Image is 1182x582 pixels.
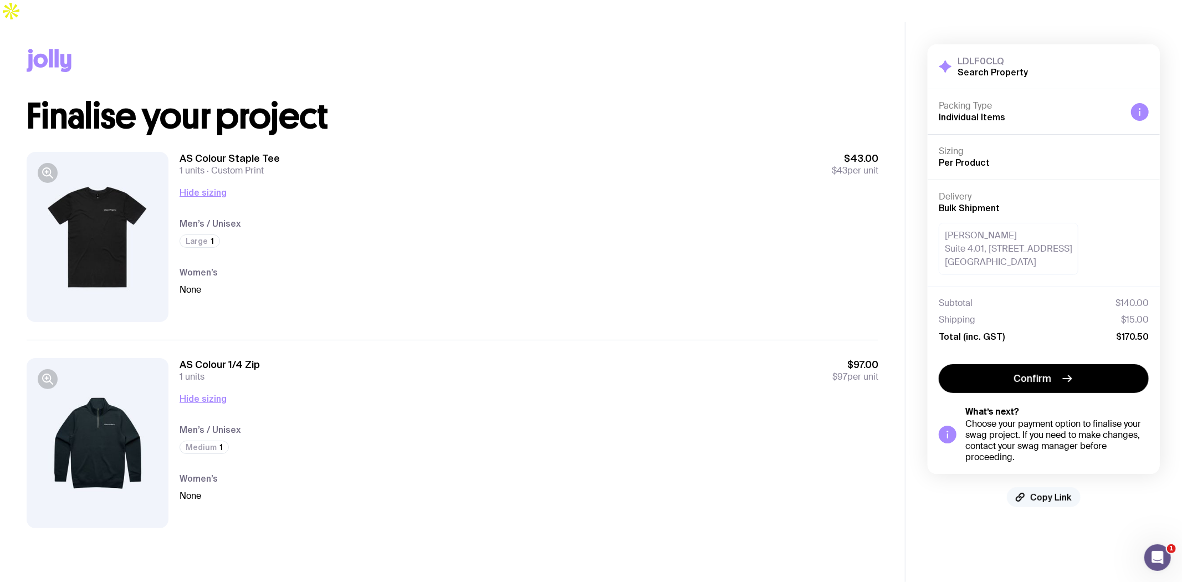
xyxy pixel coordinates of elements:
[180,165,204,176] span: 1 units
[1116,298,1149,309] span: $140.00
[1116,331,1149,342] span: $170.50
[939,314,975,325] span: Shipping
[1014,372,1052,385] span: Confirm
[1144,544,1171,571] iframe: Intercom live chat
[180,152,280,165] h3: AS Colour Staple Tee
[180,371,204,382] span: 1 units
[180,472,878,485] h4: Women’s
[204,165,264,176] span: Custom Print
[1121,314,1149,325] span: $15.00
[939,364,1149,393] button: Confirm
[832,165,878,176] span: per unit
[832,358,878,371] span: $97.00
[965,418,1149,463] div: Choose your payment option to finalise your swag project. If you need to make changes, contact yo...
[1030,492,1072,503] span: Copy Link
[1007,487,1081,507] button: Copy Link
[180,186,227,199] button: Hide sizing
[180,358,260,371] h3: AS Colour 1/4 Zip
[180,490,201,502] span: None
[939,112,1005,122] span: Individual Items
[211,237,214,246] span: 1
[939,191,1149,202] h4: Delivery
[832,165,847,176] span: $43
[180,392,227,405] button: Hide sizing
[180,266,878,279] h4: Women’s
[180,284,201,295] span: None
[939,157,990,167] span: Per Product
[939,146,1149,157] h4: Sizing
[958,55,1028,67] h3: LDLF0CLQ
[186,443,217,452] span: Medium
[939,223,1078,275] div: [PERSON_NAME] Suite 4.01, [STREET_ADDRESS] [GEOGRAPHIC_DATA]
[939,100,1122,111] h4: Packing Type
[939,298,973,309] span: Subtotal
[965,406,1149,417] h5: What’s next?
[939,331,1005,342] span: Total (inc. GST)
[27,99,878,134] h1: Finalise your project
[939,203,1000,213] span: Bulk Shipment
[832,371,878,382] span: per unit
[832,152,878,165] span: $43.00
[180,423,878,436] h4: Men’s / Unisex
[958,67,1028,78] h2: Search Property
[832,371,847,382] span: $97
[220,443,223,452] span: 1
[1167,544,1176,553] span: 1
[186,237,208,246] span: Large
[180,217,878,230] h4: Men’s / Unisex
